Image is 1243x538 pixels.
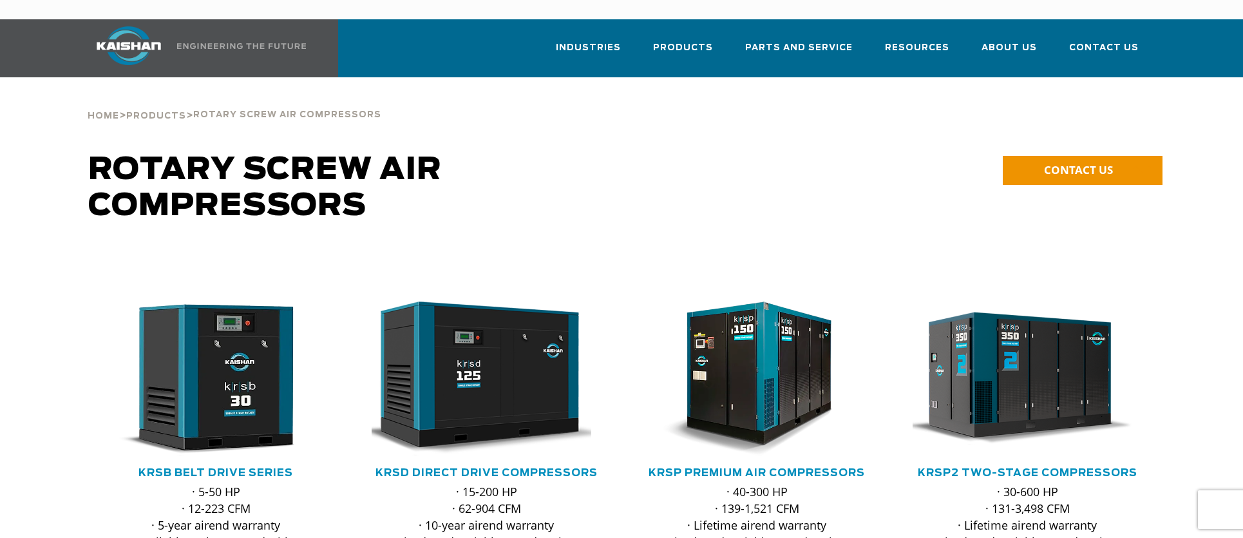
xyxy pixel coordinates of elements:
[81,26,177,65] img: kaishan logo
[177,43,306,49] img: Engineering the future
[372,302,601,456] div: krsd125
[903,302,1132,456] img: krsp350
[1044,162,1113,177] span: CONTACT US
[653,31,713,75] a: Products
[885,31,949,75] a: Resources
[138,468,293,478] a: KRSB Belt Drive Series
[101,302,330,456] div: krsb30
[745,31,853,75] a: Parts and Service
[982,41,1037,55] span: About Us
[88,112,119,120] span: Home
[745,41,853,55] span: Parts and Service
[556,41,621,55] span: Industries
[193,111,381,119] span: Rotary Screw Air Compressors
[91,302,321,456] img: krsb30
[1003,156,1162,185] a: CONTACT US
[126,112,186,120] span: Products
[556,31,621,75] a: Industries
[1069,41,1139,55] span: Contact Us
[649,468,865,478] a: KRSP Premium Air Compressors
[88,77,381,126] div: > >
[642,302,871,456] div: krsp150
[653,41,713,55] span: Products
[918,468,1137,478] a: KRSP2 Two-Stage Compressors
[88,110,119,121] a: Home
[982,31,1037,75] a: About Us
[362,302,591,456] img: krsd125
[126,110,186,121] a: Products
[885,41,949,55] span: Resources
[632,302,862,456] img: krsp150
[375,468,598,478] a: KRSD Direct Drive Compressors
[88,155,442,222] span: Rotary Screw Air Compressors
[913,302,1142,456] div: krsp350
[1069,31,1139,75] a: Contact Us
[81,19,308,77] a: Kaishan USA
